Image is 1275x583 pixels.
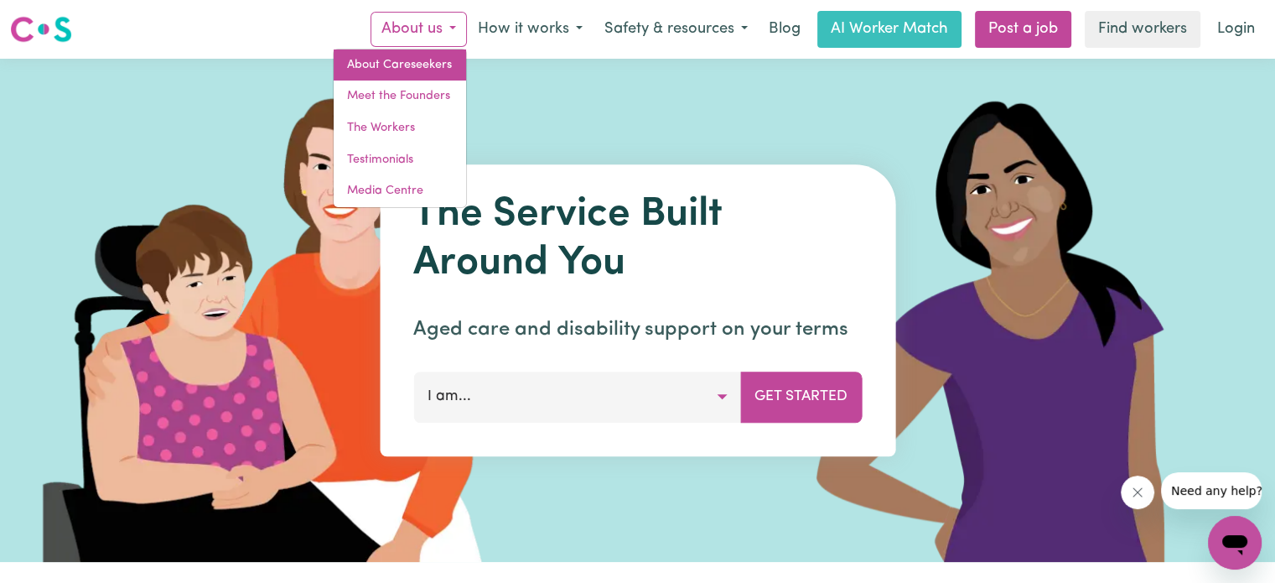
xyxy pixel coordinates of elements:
a: Media Centre [334,175,466,207]
img: Careseekers logo [10,14,72,44]
a: Testimonials [334,144,466,176]
button: About us [371,12,467,47]
a: AI Worker Match [817,11,961,48]
a: The Workers [334,112,466,144]
button: Safety & resources [593,12,759,47]
button: Get Started [740,372,862,422]
a: Blog [759,11,811,48]
h1: The Service Built Around You [413,191,862,288]
p: Aged care and disability support on your terms [413,315,862,345]
button: I am... [413,372,741,422]
iframe: Close message [1121,476,1154,509]
a: Careseekers logo [10,10,72,49]
a: Find workers [1085,11,1200,48]
span: Need any help? [10,12,101,25]
div: About us [333,49,467,208]
a: Post a job [975,11,1071,48]
a: About Careseekers [334,49,466,81]
a: Login [1207,11,1265,48]
iframe: Button to launch messaging window [1208,516,1262,570]
button: How it works [467,12,593,47]
a: Meet the Founders [334,81,466,112]
iframe: Message from company [1161,472,1262,509]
